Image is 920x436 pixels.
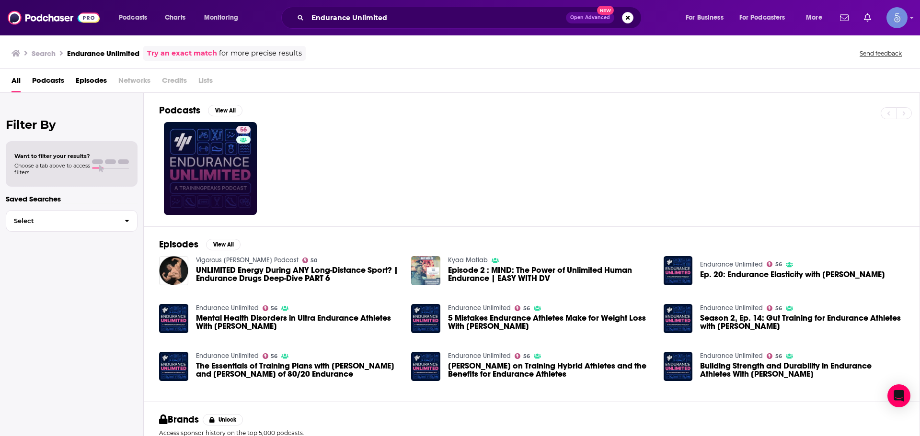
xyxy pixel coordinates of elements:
[206,239,241,250] button: View All
[310,258,317,263] span: 50
[196,362,400,378] span: The Essentials of Training Plans with [PERSON_NAME] and [PERSON_NAME] of 80/20 Endurance
[857,49,905,57] button: Send feedback
[159,304,188,333] a: Mental Health Disorders in Ultra Endurance Athletes With Jill Colangelo
[448,362,652,378] a: Fergus Crawley on Training Hybrid Athletes and the Benefits for Endurance Athletes
[700,362,904,378] a: Building Strength and Durability in Endurance Athletes With Chris Lee
[700,352,763,360] a: Endurance Unlimited
[886,7,908,28] button: Show profile menu
[14,153,90,159] span: Want to filter your results?
[799,10,834,25] button: open menu
[263,305,278,311] a: 56
[515,305,530,311] a: 56
[196,362,400,378] a: The Essentials of Training Plans with David Warden and Matt Fitzgerald of 80/20 Endurance
[14,162,90,176] span: Choose a tab above to access filters.
[664,304,693,333] img: Season 2, Ep. 14: Gut Training for Endurance Athletes with Patrick Wilson
[32,73,64,92] a: Podcasts
[664,352,693,381] img: Building Strength and Durability in Endurance Athletes With Chris Lee
[67,49,139,58] h3: Endurance Unlimited
[448,304,511,312] a: Endurance Unlimited
[887,384,910,407] div: Open Intercom Messenger
[263,353,278,359] a: 56
[448,266,652,282] a: Episode 2 : MIND: The Power of Unlimited Human Endurance | EASY WITH DV
[700,304,763,312] a: Endurance Unlimited
[700,260,763,268] a: Endurance Unlimited
[165,11,185,24] span: Charts
[886,7,908,28] img: User Profile
[523,354,530,358] span: 56
[767,261,782,267] a: 56
[240,125,247,135] span: 56
[159,10,191,25] a: Charts
[733,10,799,25] button: open menu
[836,10,852,26] a: Show notifications dropdown
[197,10,251,25] button: open menu
[32,49,56,58] h3: Search
[159,104,242,116] a: PodcastsView All
[664,256,693,285] img: Ep. 20: Endurance Elasticity with Alex Hutchinson
[566,12,614,23] button: Open AdvancedNew
[767,353,782,359] a: 56
[8,9,100,27] img: Podchaser - Follow, Share and Rate Podcasts
[308,10,566,25] input: Search podcasts, credits, & more...
[411,304,440,333] a: 5 Mistakes Endurance Athletes Make for Weight Loss With Renee Eastman
[6,218,117,224] span: Select
[700,314,904,330] span: Season 2, Ep. 14: Gut Training for Endurance Athletes with [PERSON_NAME]
[164,122,257,215] a: 56
[686,11,724,24] span: For Business
[159,352,188,381] img: The Essentials of Training Plans with David Warden and Matt Fitzgerald of 80/20 Endurance
[448,314,652,330] a: 5 Mistakes Endurance Athletes Make for Weight Loss With Renee Eastman
[411,256,440,285] img: Episode 2 : MIND: The Power of Unlimited Human Endurance | EASY WITH DV
[6,194,138,203] p: Saved Searches
[271,354,277,358] span: 56
[290,7,651,29] div: Search podcasts, credits, & more...
[219,48,302,59] span: for more precise results
[11,73,21,92] a: All
[147,48,217,59] a: Try an exact match
[700,270,885,279] a: Ep. 20: Endurance Elasticity with Alex Hutchinson
[597,6,614,15] span: New
[302,257,318,263] a: 50
[700,362,904,378] span: Building Strength and Durability in Endurance Athletes With [PERSON_NAME]
[208,105,242,116] button: View All
[271,306,277,311] span: 56
[76,73,107,92] a: Episodes
[196,352,259,360] a: Endurance Unlimited
[162,73,187,92] span: Credits
[119,11,147,24] span: Podcasts
[196,314,400,330] a: Mental Health Disorders in Ultra Endurance Athletes With Jill Colangelo
[448,352,511,360] a: Endurance Unlimited
[775,354,782,358] span: 56
[739,11,785,24] span: For Podcasters
[204,11,238,24] span: Monitoring
[198,73,213,92] span: Lists
[6,118,138,132] h2: Filter By
[203,414,243,425] button: Unlock
[700,270,885,279] span: Ep. 20: Endurance Elasticity with [PERSON_NAME]
[196,304,259,312] a: Endurance Unlimited
[159,238,198,250] h2: Episodes
[570,15,610,20] span: Open Advanced
[775,306,782,311] span: 56
[523,306,530,311] span: 56
[448,362,652,378] span: [PERSON_NAME] on Training Hybrid Athletes and the Benefits for Endurance Athletes
[448,256,488,264] a: Kyaa Matlab
[806,11,822,24] span: More
[236,126,251,134] a: 56
[159,256,188,285] img: UNLIMITED Energy During ANY Long-Distance Sport? | Endurance Drugs Deep-Dive PART 6
[886,7,908,28] span: Logged in as Spiral5-G1
[159,238,241,250] a: EpisodesView All
[196,266,400,282] a: UNLIMITED Energy During ANY Long-Distance Sport? | Endurance Drugs Deep-Dive PART 6
[411,352,440,381] img: Fergus Crawley on Training Hybrid Athletes and the Benefits for Endurance Athletes
[118,73,150,92] span: Networks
